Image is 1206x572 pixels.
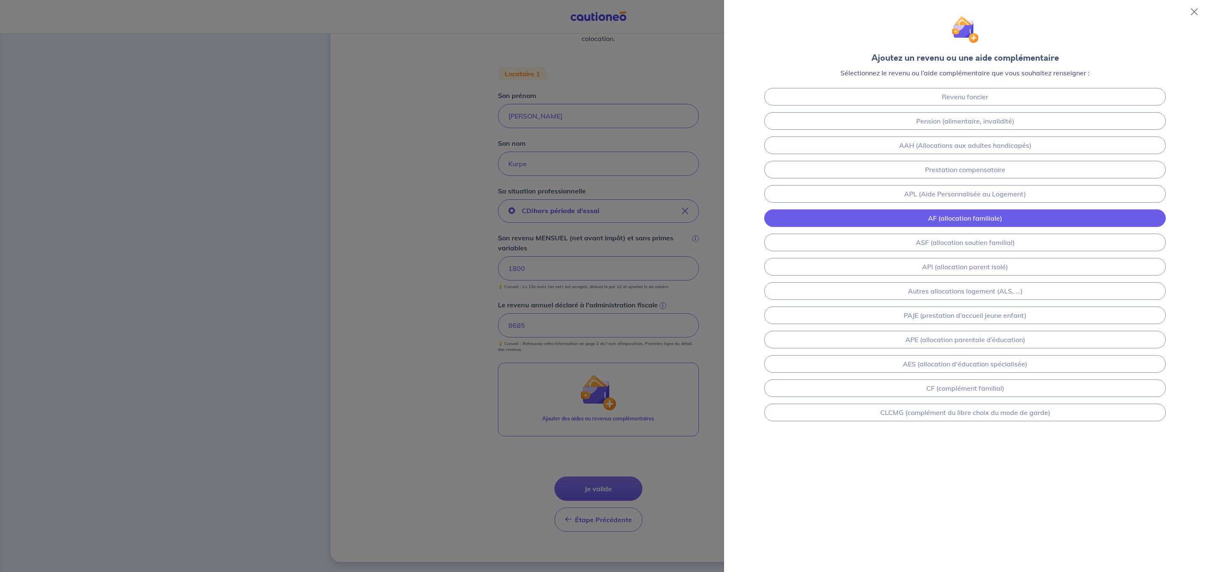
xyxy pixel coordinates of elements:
[764,88,1166,106] a: Revenu foncier
[764,161,1166,178] a: Prestation compensatoire
[764,112,1166,130] a: Pension (alimentaire, invalidité)
[764,209,1166,227] a: AF (allocation familiale)
[764,137,1166,154] a: AAH (Allocations aux adultes handicapés)
[764,258,1166,276] a: API (allocation parent isolé)
[764,185,1166,203] a: APL (Aide Personnalisée au Logement)
[764,307,1166,324] a: PAJE (prestation d’accueil jeune enfant)
[764,331,1166,348] a: APE (allocation parentale d’éducation)
[764,404,1166,421] a: CLCMG (complément du libre choix du mode de garde)
[840,68,1090,78] p: Sélectionnez le revenu ou l’aide complémentaire que vous souhaitez renseigner :
[1188,5,1201,18] button: Close
[951,16,979,43] img: illu_wallet.svg
[871,52,1059,64] div: Ajoutez un revenu ou une aide complémentaire
[764,379,1166,397] a: CF (complément familial)
[764,355,1166,373] a: AES (allocation d'éducation spécialisée)
[764,282,1166,300] a: Autres allocations logement (ALS, ...)
[764,234,1166,251] a: ASF (allocation soutien familial)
